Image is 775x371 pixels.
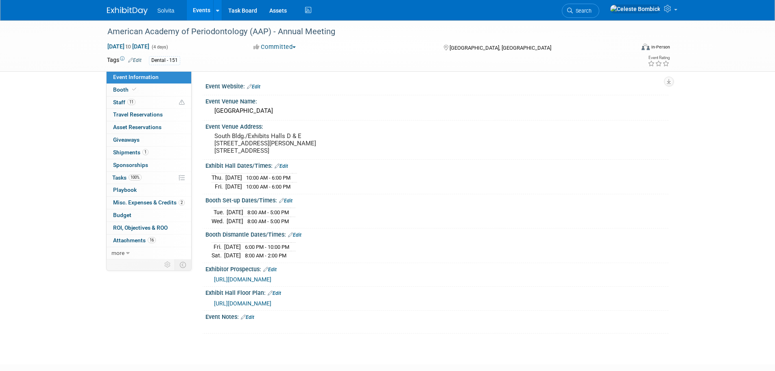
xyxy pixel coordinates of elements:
a: Edit [263,267,277,272]
td: [DATE] [225,173,242,182]
span: 11 [127,99,135,105]
span: Potential Scheduling Conflict -- at least one attendee is tagged in another overlapping event. [179,99,185,106]
div: American Academy of Periodontology (AAP) - Annual Meeting [105,24,622,39]
pre: South Bldg./Exhibits Halls D & E [STREET_ADDRESS][PERSON_NAME] [STREET_ADDRESS] [214,132,389,154]
span: Budget [113,212,131,218]
td: Fri. [212,242,224,251]
a: Giveaways [107,134,191,146]
div: Event Venue Address: [205,121,668,131]
a: Playbook [107,184,191,196]
span: Travel Reservations [113,111,163,118]
span: to [124,43,132,50]
a: Edit [275,163,288,169]
span: Asset Reservations [113,124,162,130]
a: Budget [107,209,191,222]
a: Edit [128,57,142,63]
img: Format-Inperson.png [642,44,650,50]
div: [GEOGRAPHIC_DATA] [212,105,662,117]
a: Edit [241,314,254,320]
span: 8:00 AM - 2:00 PM [245,252,286,259]
a: Booth [107,84,191,96]
div: Event Website: [205,80,668,91]
a: Travel Reservations [107,109,191,121]
span: Booth [113,86,138,93]
a: Sponsorships [107,159,191,171]
div: Event Rating [648,56,670,60]
a: [URL][DOMAIN_NAME] [214,276,271,283]
span: 10:00 AM - 6:00 PM [246,184,290,190]
span: Attachments [113,237,156,244]
span: Event Information [113,74,159,80]
span: 6:00 PM - 10:00 PM [245,244,289,250]
span: 8:00 AM - 5:00 PM [247,218,289,224]
a: Tasks100% [107,172,191,184]
span: 8:00 AM - 5:00 PM [247,209,289,215]
td: Sat. [212,251,224,260]
span: Giveaways [113,136,140,143]
span: ROI, Objectives & ROO [113,224,168,231]
div: Booth Dismantle Dates/Times: [205,228,668,239]
span: 2 [179,200,185,206]
i: Booth reservation complete [132,87,136,92]
div: Booth Set-up Dates/Times: [205,194,668,205]
span: Playbook [113,187,137,193]
a: more [107,247,191,259]
div: Event Venue Name: [205,95,668,105]
div: Exhibit Hall Floor Plan: [205,287,668,297]
div: Exhibitor Prospectus: [205,263,668,274]
a: Edit [247,84,260,90]
td: Tue. [212,208,227,217]
a: Attachments16 [107,235,191,247]
td: Thu. [212,173,225,182]
span: Staff [113,99,135,105]
a: Misc. Expenses & Credits2 [107,197,191,209]
a: Edit [268,290,281,296]
span: Tasks [112,174,142,181]
td: Toggle Event Tabs [175,259,191,270]
a: Shipments1 [107,147,191,159]
td: [DATE] [227,217,243,225]
img: Celeste Bombick [610,4,661,13]
span: 10:00 AM - 6:00 PM [246,175,290,181]
div: Event Format [587,42,670,55]
span: more [111,250,124,256]
td: Tags [107,56,142,65]
td: [DATE] [224,242,241,251]
span: Search [573,8,592,14]
div: In-Person [651,44,670,50]
span: Misc. Expenses & Credits [113,199,185,206]
td: [DATE] [225,182,242,191]
img: ExhibitDay [107,7,148,15]
a: Asset Reservations [107,121,191,134]
td: [DATE] [224,251,241,260]
span: Sponsorships [113,162,148,168]
span: 100% [129,174,142,180]
a: Staff11 [107,97,191,109]
td: Fri. [212,182,225,191]
span: 16 [148,237,156,243]
a: Edit [279,198,293,204]
span: (4 days) [151,44,168,50]
div: Event Notes: [205,311,668,321]
span: Shipments [113,149,148,156]
div: Exhibit Hall Dates/Times: [205,160,668,170]
div: Dental - 151 [149,56,180,65]
span: [GEOGRAPHIC_DATA], [GEOGRAPHIC_DATA] [450,45,551,51]
td: Wed. [212,217,227,225]
td: [DATE] [227,208,243,217]
a: ROI, Objectives & ROO [107,222,191,234]
td: Personalize Event Tab Strip [161,259,175,270]
a: Edit [288,232,301,238]
button: Committed [251,43,299,51]
span: 1 [142,149,148,155]
a: Event Information [107,71,191,83]
span: [DATE] [DATE] [107,43,150,50]
a: Search [562,4,599,18]
a: [URL][DOMAIN_NAME] [214,300,271,307]
span: Solvita [157,7,175,14]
